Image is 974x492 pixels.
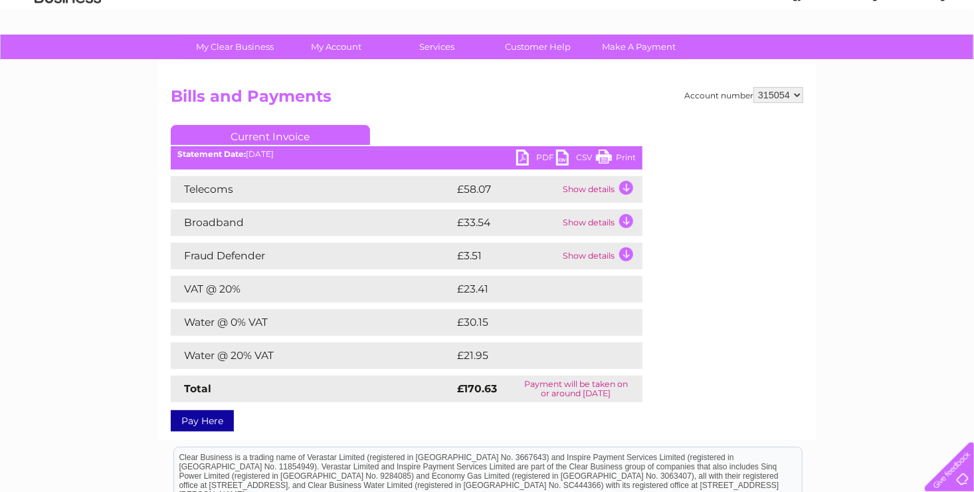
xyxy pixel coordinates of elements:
[559,176,642,203] td: Show details
[559,243,642,269] td: Show details
[457,382,497,395] strong: £170.63
[171,276,454,303] td: VAT @ 20%
[454,309,615,336] td: £30.15
[858,57,878,66] a: Blog
[454,276,615,303] td: £23.41
[484,35,593,59] a: Customer Help
[454,342,615,369] td: £21.95
[177,149,246,159] b: Statement Date:
[559,209,642,236] td: Show details
[684,87,803,103] div: Account number
[282,35,391,59] a: My Account
[171,125,370,145] a: Current Invoice
[510,376,642,402] td: Payment will be taken on or around [DATE]
[171,176,454,203] td: Telecoms
[596,150,636,169] a: Print
[174,7,802,64] div: Clear Business is a trading name of Verastar Limited (registered in [GEOGRAPHIC_DATA] No. 3667643...
[556,150,596,169] a: CSV
[773,57,803,66] a: Energy
[516,150,556,169] a: PDF
[171,150,642,159] div: [DATE]
[930,57,961,66] a: Log out
[724,7,815,23] a: 0333 014 3131
[454,243,559,269] td: £3.51
[181,35,290,59] a: My Clear Business
[740,57,765,66] a: Water
[171,209,454,236] td: Broadband
[171,87,803,112] h2: Bills and Payments
[34,35,102,75] img: logo.png
[886,57,918,66] a: Contact
[171,243,454,269] td: Fraud Defender
[171,309,454,336] td: Water @ 0% VAT
[171,342,454,369] td: Water @ 20% VAT
[171,410,234,431] a: Pay Here
[454,176,559,203] td: £58.07
[454,209,559,236] td: £33.54
[811,57,850,66] a: Telecoms
[585,35,694,59] a: Make A Payment
[184,382,211,395] strong: Total
[383,35,492,59] a: Services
